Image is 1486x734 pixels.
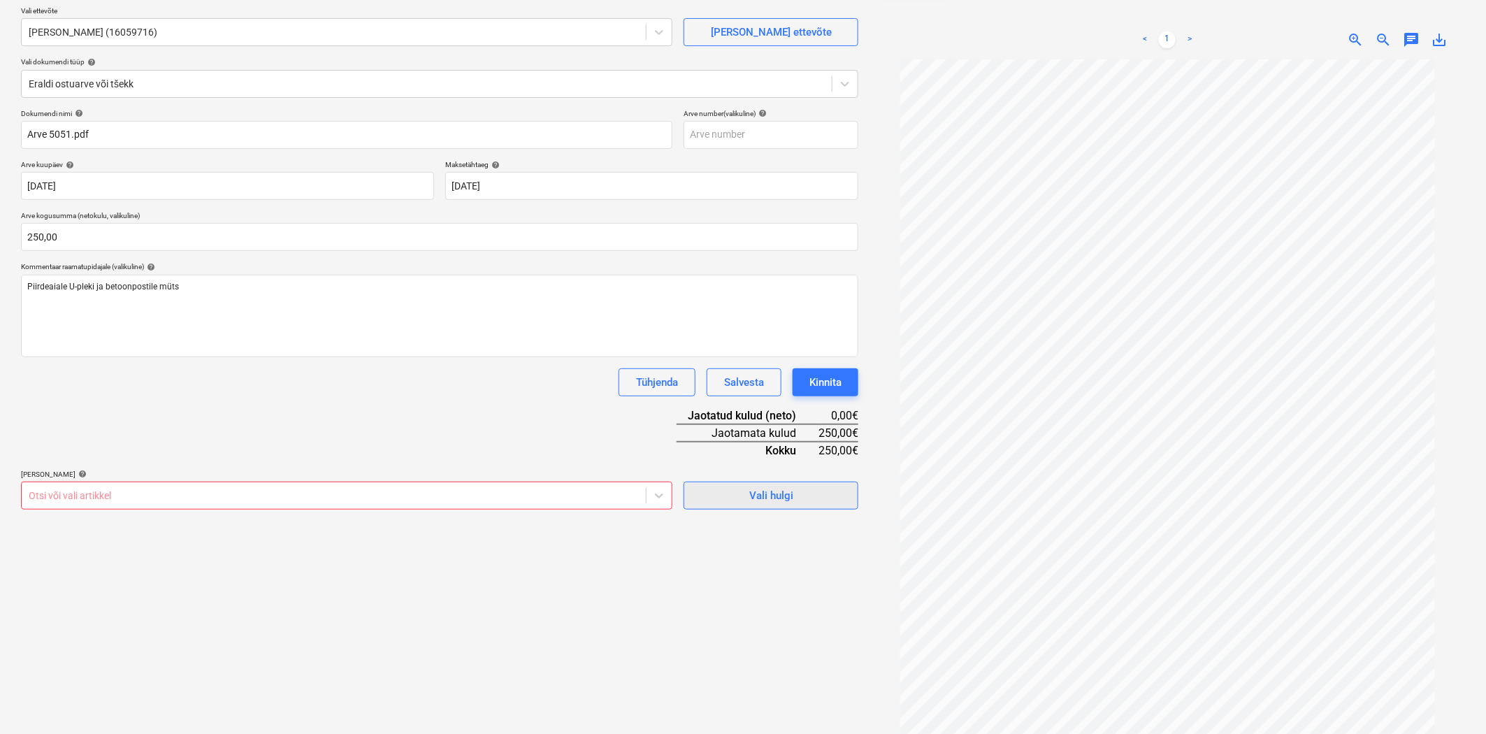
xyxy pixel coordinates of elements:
[75,470,87,478] span: help
[677,408,818,424] div: Jaotatud kulud (neto)
[749,487,793,505] div: Vali hulgi
[684,109,858,118] div: Arve number (valikuline)
[1181,31,1198,48] a: Next page
[756,109,767,117] span: help
[818,408,858,424] div: 0,00€
[21,57,858,66] div: Vali dokumendi tüüp
[72,109,83,117] span: help
[21,109,672,118] div: Dokumendi nimi
[21,6,672,18] p: Vali ettevõte
[724,373,764,391] div: Salvesta
[707,368,781,396] button: Salvesta
[21,223,858,251] input: Arve kogusumma (netokulu, valikuline)
[1348,31,1364,48] span: zoom_in
[684,121,858,149] input: Arve number
[793,368,858,396] button: Kinnita
[809,373,842,391] div: Kinnita
[1431,31,1448,48] span: save_alt
[445,160,858,169] div: Maksetähtaeg
[21,211,858,223] p: Arve kogusumma (netokulu, valikuline)
[684,482,858,510] button: Vali hulgi
[711,23,832,41] div: [PERSON_NAME] ettevõte
[684,18,858,46] button: [PERSON_NAME] ettevõte
[21,160,434,169] div: Arve kuupäev
[1416,667,1486,734] iframe: Chat Widget
[818,424,858,442] div: 250,00€
[1137,31,1153,48] a: Previous page
[85,58,96,66] span: help
[21,262,858,271] div: Kommentaar raamatupidajale (valikuline)
[636,373,678,391] div: Tühjenda
[818,442,858,459] div: 250,00€
[677,424,818,442] div: Jaotamata kulud
[1404,31,1420,48] span: chat
[619,368,695,396] button: Tühjenda
[63,161,74,169] span: help
[677,442,818,459] div: Kokku
[445,172,858,200] input: Tähtaega pole määratud
[21,172,434,200] input: Arve kuupäeva pole määratud.
[21,121,672,149] input: Dokumendi nimi
[1159,31,1176,48] a: Page 1 is your current page
[489,161,500,169] span: help
[27,282,179,292] span: Piirdeaiale U-pleki ja betoonpostile müts
[1376,31,1392,48] span: zoom_out
[21,470,672,479] div: [PERSON_NAME]
[144,263,155,271] span: help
